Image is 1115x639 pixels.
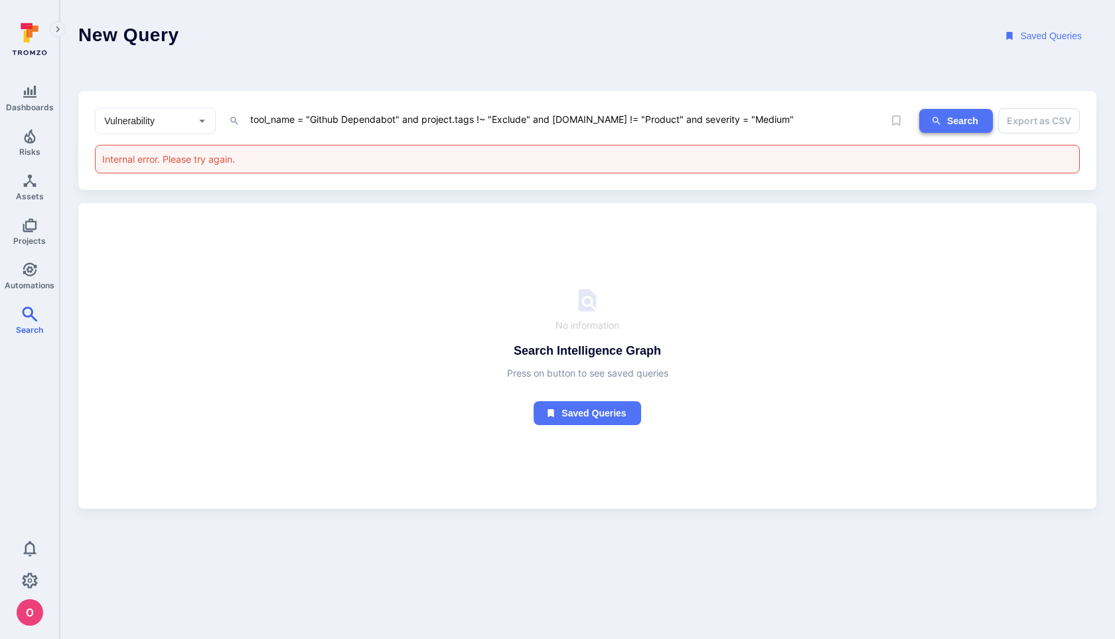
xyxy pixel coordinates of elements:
[884,108,909,133] span: Save query
[13,236,46,246] span: Projects
[53,24,62,35] i: Expand navigation menu
[919,109,993,134] button: ig-search
[249,111,883,128] textarea: Intelligence Graph search area
[998,108,1080,134] button: Export as CSV
[78,24,179,48] h1: New Query
[95,145,1080,173] div: Internal error. Please try again.
[534,401,640,426] button: Saved queries
[507,367,668,380] span: Press on button to see saved queries
[5,280,54,290] span: Automations
[16,191,44,201] span: Assets
[992,24,1096,48] button: Saved Queries
[17,599,43,626] img: ACg8ocJcCe-YbLxGm5tc0PuNRxmgP8aEm0RBXn6duO8aeMVK9zjHhw=s96-c
[6,102,54,112] span: Dashboards
[102,114,189,128] input: Select basic entity
[50,21,66,37] button: Expand navigation menu
[514,343,661,359] h4: Search Intelligence Graph
[19,147,40,157] span: Risks
[556,319,619,332] span: No information
[194,112,210,129] button: Open
[17,599,43,626] div: oleg malkov
[534,380,640,426] a: Saved queries
[16,325,43,335] span: Search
